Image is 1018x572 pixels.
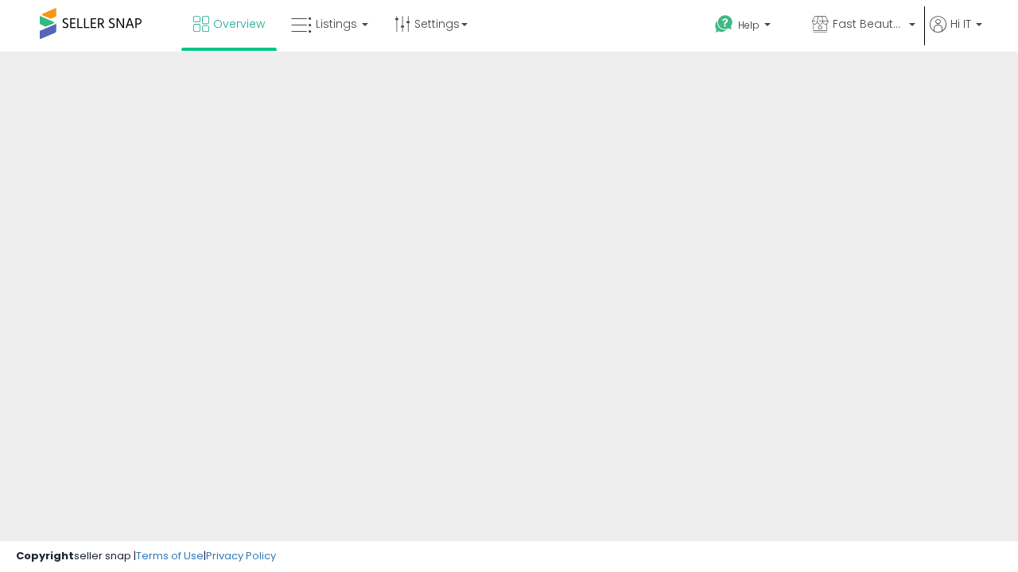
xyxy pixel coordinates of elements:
[738,18,760,32] span: Help
[316,16,357,32] span: Listings
[950,16,971,32] span: Hi IT
[16,549,276,564] div: seller snap | |
[16,548,74,563] strong: Copyright
[136,548,204,563] a: Terms of Use
[206,548,276,563] a: Privacy Policy
[930,16,982,52] a: Hi IT
[702,2,798,52] a: Help
[833,16,904,32] span: Fast Beauty ([GEOGRAPHIC_DATA])
[714,14,734,34] i: Get Help
[213,16,265,32] span: Overview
